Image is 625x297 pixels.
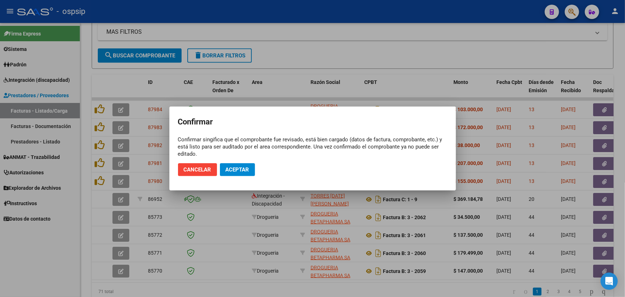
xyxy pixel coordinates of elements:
[184,166,211,173] span: Cancelar
[178,163,217,176] button: Cancelar
[226,166,249,173] span: Aceptar
[220,163,255,176] button: Aceptar
[178,115,447,129] h2: Confirmar
[601,273,618,290] div: Open Intercom Messenger
[178,136,447,157] div: Confirmar singifica que el comprobante fue revisado, está bien cargado (datos de factura, comprob...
